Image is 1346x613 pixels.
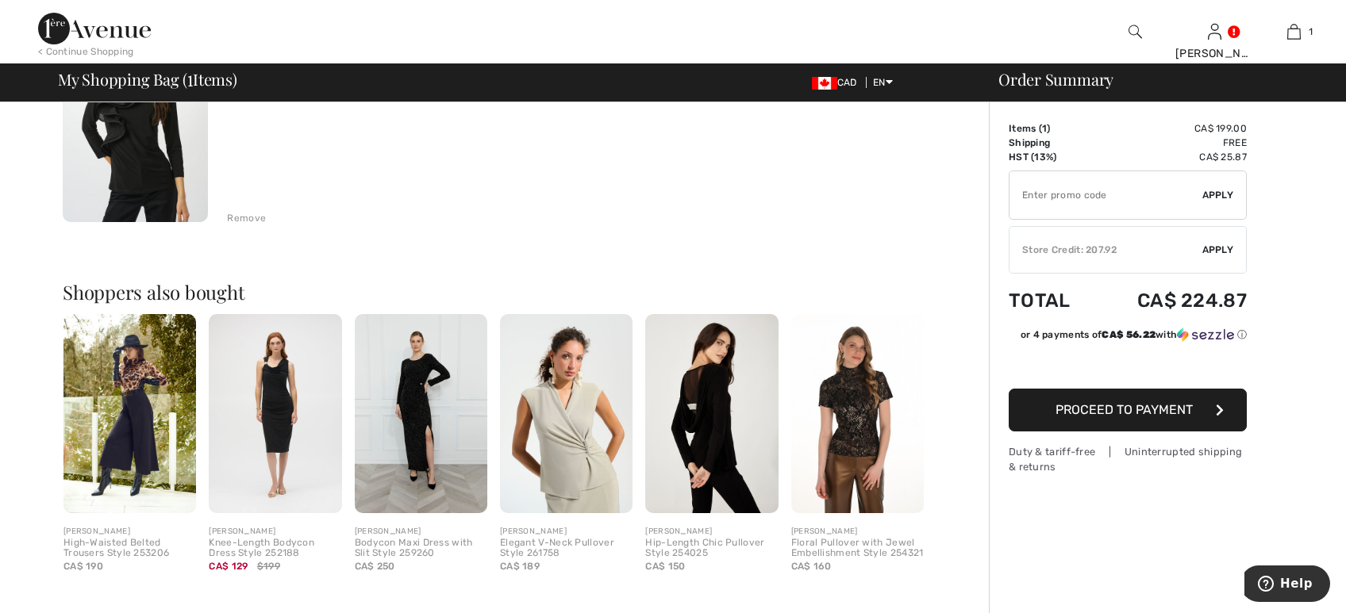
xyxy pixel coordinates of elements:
[1208,24,1221,39] a: Sign In
[1009,121,1094,136] td: Items ( )
[257,559,280,573] span: $199
[209,314,341,513] img: Knee-Length Bodycon Dress Style 252188
[791,526,924,538] div: [PERSON_NAME]
[1094,121,1247,136] td: CA$ 199.00
[58,71,237,87] span: My Shopping Bag ( Items)
[38,13,151,44] img: 1ère Avenue
[209,538,341,560] div: Knee-Length Bodycon Dress Style 252188
[791,538,924,560] div: Floral Pullover with Jewel Embellishment Style 254321
[1009,389,1247,431] button: Proceed to Payment
[1208,22,1221,41] img: My Info
[63,4,208,222] img: Ruffled Crew Neck Pullover Style 253047
[63,538,196,560] div: High-Waisted Belted Trousers Style 253206
[355,538,487,560] div: Bodycon Maxi Dress with Slit Style 259260
[645,526,778,538] div: [PERSON_NAME]
[355,314,487,513] img: Bodycon Maxi Dress with Slit Style 259260
[1009,444,1247,474] div: Duty & tariff-free | Uninterrupted shipping & returns
[645,314,778,513] img: Hip-Length Chic Pullover Style 254025
[1287,22,1301,41] img: My Bag
[1244,565,1330,605] iframe: Opens a widget where you can find more information
[63,526,196,538] div: [PERSON_NAME]
[1102,329,1156,340] span: CA$ 56.22
[1056,402,1193,417] span: Proceed to Payment
[1094,274,1247,328] td: CA$ 224.87
[1309,25,1313,39] span: 1
[812,77,863,88] span: CAD
[791,561,832,572] span: CA$ 160
[873,77,893,88] span: EN
[645,538,778,560] div: Hip-Length Chic Pullover Style 254025
[500,538,633,560] div: Elegant V-Neck Pullover Style 261758
[209,526,341,538] div: [PERSON_NAME]
[812,77,837,90] img: Canadian Dollar
[1094,150,1247,164] td: CA$ 25.87
[1255,22,1333,41] a: 1
[1202,243,1234,257] span: Apply
[63,314,196,513] img: High-Waisted Belted Trousers Style 253206
[1009,171,1202,219] input: Promo code
[227,211,266,225] div: Remove
[355,561,395,572] span: CA$ 250
[1175,45,1253,62] div: [PERSON_NAME]
[1042,123,1047,134] span: 1
[63,282,936,301] h2: Shoppers also bought
[38,44,134,59] div: < Continue Shopping
[1021,328,1247,342] div: or 4 payments of with
[979,71,1336,87] div: Order Summary
[1202,188,1234,202] span: Apply
[187,67,193,88] span: 1
[1009,274,1094,328] td: Total
[1009,328,1247,347] div: or 4 payments ofCA$ 56.22withSezzle Click to learn more about Sezzle
[1177,328,1234,342] img: Sezzle
[355,526,487,538] div: [PERSON_NAME]
[1009,150,1094,164] td: HST (13%)
[1129,22,1142,41] img: search the website
[645,561,685,572] span: CA$ 150
[1009,243,1202,257] div: Store Credit: 207.92
[1009,347,1247,383] iframe: PayPal-paypal
[209,561,248,572] span: CA$ 129
[63,561,103,572] span: CA$ 190
[1009,136,1094,150] td: Shipping
[500,526,633,538] div: [PERSON_NAME]
[500,561,540,572] span: CA$ 189
[500,314,633,513] img: Elegant V-Neck Pullover Style 261758
[791,314,924,513] img: Floral Pullover with Jewel Embellishment Style 254321
[1094,136,1247,150] td: Free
